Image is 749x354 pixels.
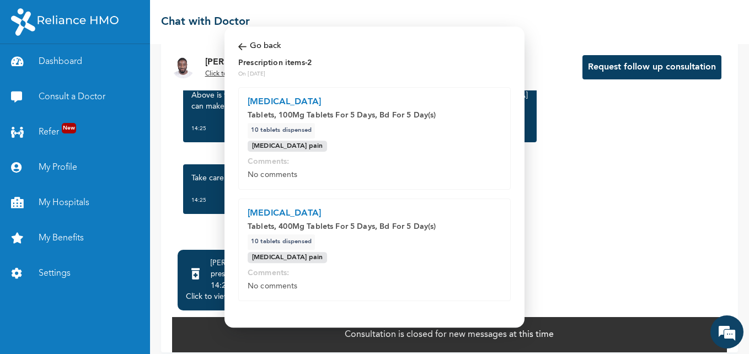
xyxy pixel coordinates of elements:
p: Comments: [248,156,501,167]
span: We're online! [64,117,152,229]
p: Tablets, 100Mg Tablets For 5 Days, Bd For 5 Day(s) [248,110,501,121]
img: back [238,40,247,53]
div: Minimize live chat window [181,6,207,32]
p: 10 Tablets dispensed [251,237,312,248]
p: Comments: [248,267,501,278]
p: No comments [248,281,501,292]
p: No comments [248,169,501,180]
span: Conversation [6,316,108,324]
div: Go back [238,40,511,53]
p: 10 Tablets dispensed [251,125,312,136]
div: Chat with us now [57,62,185,76]
p: Tablets, 400Mg Tablets For 5 Days, Bd For 5 Day(s) [248,221,501,232]
img: d_794563401_company_1708531726252_794563401 [20,55,45,83]
p: [MEDICAL_DATA] [248,208,501,219]
div: FAQs [108,297,211,331]
p: [MEDICAL_DATA] pain [252,253,323,262]
h2: Prescription items - 2 [238,57,511,68]
p: On [DATE] [238,68,511,79]
textarea: Type your message and hit 'Enter' [6,258,210,297]
p: [MEDICAL_DATA] [248,96,501,108]
p: [MEDICAL_DATA] pain [252,142,323,151]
